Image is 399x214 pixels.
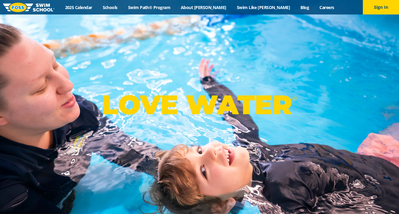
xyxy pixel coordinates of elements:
a: Swim Like [PERSON_NAME] [231,5,295,10]
a: Swim Path® Program [123,5,175,10]
a: Careers [314,5,339,10]
a: About [PERSON_NAME] [176,5,232,10]
a: Blog [295,5,314,10]
p: LOVE WATER [102,89,297,121]
img: FOSS Swim School Logo [3,3,55,12]
a: Schools [97,5,123,10]
sup: ® [292,95,297,102]
a: 2025 Calendar [60,5,97,10]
